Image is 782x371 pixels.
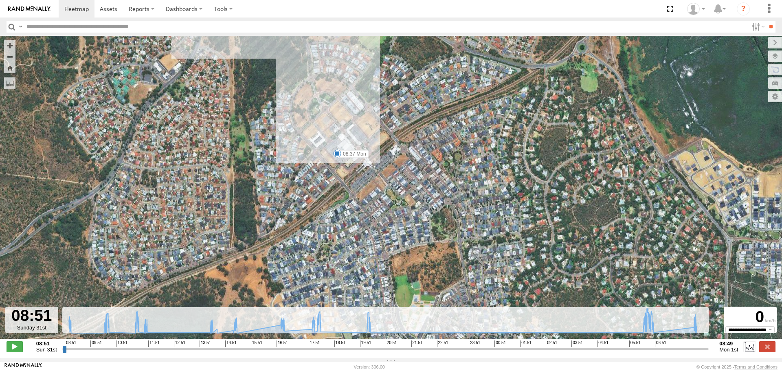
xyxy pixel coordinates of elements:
[629,340,641,347] span: 05:51
[17,21,24,33] label: Search Query
[309,340,320,347] span: 17:51
[725,308,775,326] div: 0
[469,340,480,347] span: 23:51
[4,51,15,62] button: Zoom out
[200,340,211,347] span: 13:51
[571,340,583,347] span: 03:51
[737,2,750,15] i: ?
[696,364,778,369] div: © Copyright 2025 -
[4,77,15,89] label: Measure
[4,363,42,371] a: Visit our Website
[437,340,448,347] span: 22:51
[768,91,782,102] label: Map Settings
[354,364,385,369] div: Version: 306.00
[759,341,775,352] label: Close
[174,340,185,347] span: 12:51
[734,364,778,369] a: Terms and Conditions
[36,340,57,347] strong: 08:51
[597,340,608,347] span: 04:51
[386,340,397,347] span: 20:51
[719,347,738,353] span: Mon 1st Sep 2025
[546,340,557,347] span: 02:51
[8,6,51,12] img: rand-logo.svg
[90,340,102,347] span: 09:51
[411,340,423,347] span: 21:51
[337,150,369,158] label: 08:37 Mon
[520,340,532,347] span: 01:51
[148,340,160,347] span: 11:51
[719,340,738,347] strong: 08:49
[684,3,708,15] div: Andrew Fisher
[251,340,262,347] span: 15:51
[65,340,76,347] span: 08:51
[655,340,666,347] span: 06:51
[360,340,371,347] span: 19:51
[4,62,15,73] button: Zoom Home
[7,341,23,352] label: Play/Stop
[36,347,57,353] span: Sun 31st Aug 2025
[494,340,506,347] span: 00:51
[334,340,346,347] span: 18:51
[225,340,237,347] span: 14:51
[116,340,127,347] span: 10:51
[749,21,766,33] label: Search Filter Options
[277,340,288,347] span: 16:51
[4,40,15,51] button: Zoom in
